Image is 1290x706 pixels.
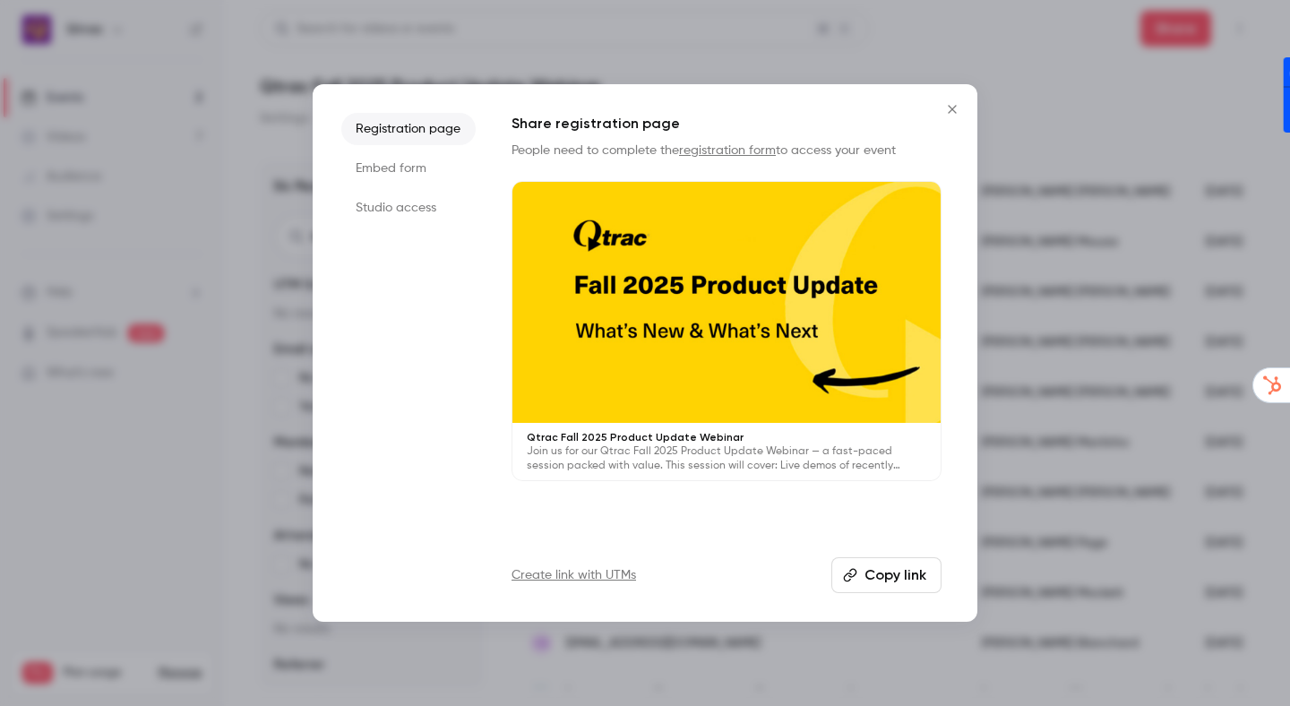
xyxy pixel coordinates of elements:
li: Embed form [341,152,476,185]
h1: Share registration page [512,113,942,134]
button: Close [934,91,970,127]
p: Join us for our Qtrac Fall 2025 Product Update Webinar — a fast-paced session packed with value. ... [527,444,926,473]
a: Create link with UTMs [512,566,636,584]
li: Registration page [341,113,476,145]
p: Qtrac Fall 2025 Product Update Webinar [527,430,926,444]
p: People need to complete the to access your event [512,142,942,159]
li: Studio access [341,192,476,224]
button: Copy link [831,557,942,593]
a: Qtrac Fall 2025 Product Update WebinarJoin us for our Qtrac Fall 2025 Product Update Webinar — a ... [512,181,942,481]
a: registration form [679,144,776,157]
